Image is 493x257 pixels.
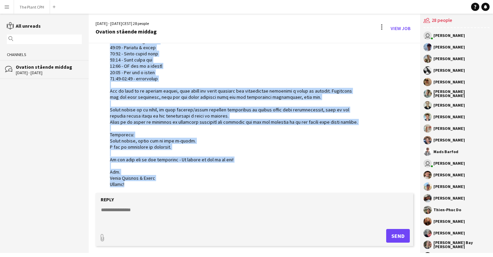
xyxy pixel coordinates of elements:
[7,23,41,29] a: All unreads
[388,23,413,34] a: View Job
[433,219,465,224] div: [PERSON_NAME]
[96,28,157,35] div: Ovation stående middag
[433,115,465,119] div: [PERSON_NAME]
[16,70,82,75] div: [DATE] - [DATE]
[433,161,465,165] div: [PERSON_NAME]
[96,21,157,27] div: [DATE] - [DATE] | 28 people
[433,80,465,84] div: [PERSON_NAME]
[433,126,465,131] div: [PERSON_NAME]
[433,90,490,98] div: [PERSON_NAME] [PERSON_NAME]
[433,33,465,38] div: [PERSON_NAME]
[424,14,490,28] div: 28 people
[433,185,465,189] div: [PERSON_NAME]
[433,196,465,200] div: [PERSON_NAME]
[433,45,465,49] div: [PERSON_NAME]
[14,0,50,14] button: The Plant CPH
[101,197,114,203] label: Reply
[433,138,465,142] div: [PERSON_NAME]
[433,208,461,212] div: Thien-Phuc Do
[433,241,490,249] div: [PERSON_NAME] Bay [PERSON_NAME]
[433,57,465,61] div: [PERSON_NAME]
[16,64,82,70] div: Ovation stående middag
[433,150,458,154] div: Mads Barfod
[122,21,131,26] span: CEST
[386,229,410,243] button: Send
[433,231,465,235] div: [PERSON_NAME]
[433,103,465,107] div: [PERSON_NAME]
[433,173,465,177] div: [PERSON_NAME]
[433,68,465,72] div: [PERSON_NAME]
